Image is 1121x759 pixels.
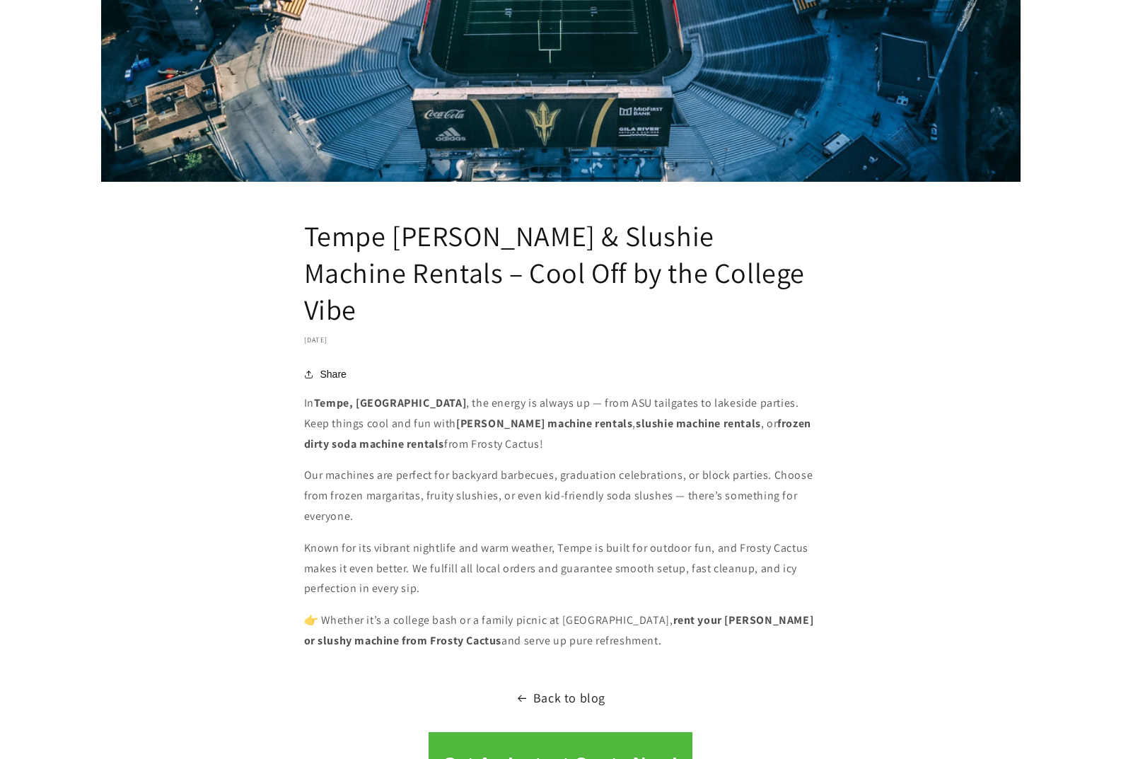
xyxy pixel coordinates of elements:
strong: [PERSON_NAME] machine rentals [456,416,632,431]
p: Our machines are perfect for backyard barbecues, graduation celebrations, or block parties. Choos... [304,465,818,526]
p: 👉 Whether it’s a college bash or a family picnic at [GEOGRAPHIC_DATA], and serve up pure refreshm... [304,610,818,651]
button: Share [304,366,351,383]
strong: slushie machine rentals [636,416,761,431]
h1: Tempe [PERSON_NAME] & Slushie Machine Rentals – Cool Off by the College Vibe [304,217,818,328]
p: In , the energy is always up — from ASU tailgates to lakeside parties. Keep things cool and fun w... [304,393,818,454]
time: [DATE] [304,335,328,344]
strong: rent your [PERSON_NAME] or slushy machine from Frosty Cactus [304,613,814,648]
strong: frozen dirty soda machine rentals [304,416,811,451]
strong: Tempe, [GEOGRAPHIC_DATA] [314,395,466,410]
p: Known for its vibrant nightlife and warm weather, Tempe is built for outdoor fun, and Frosty Cact... [304,538,818,599]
